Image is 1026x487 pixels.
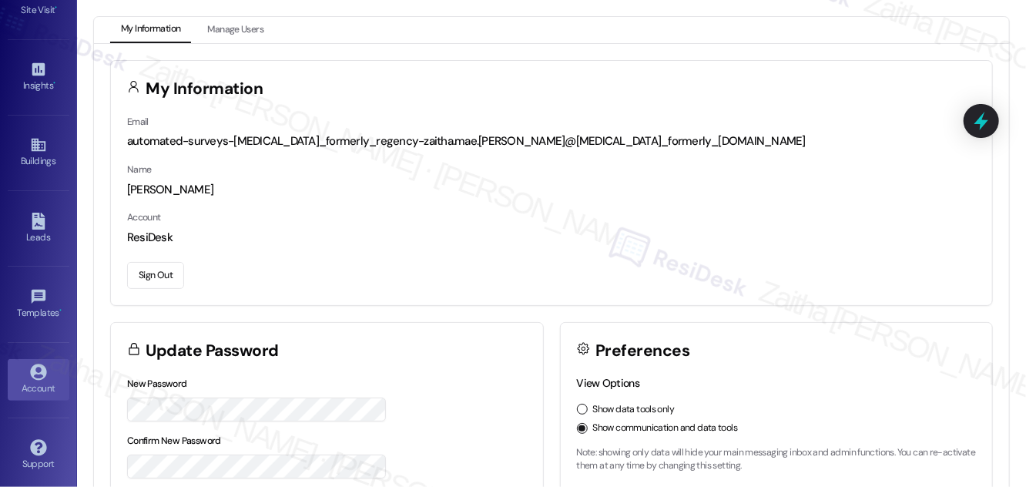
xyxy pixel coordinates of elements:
div: automated-surveys-[MEDICAL_DATA]_formerly_regency-zaitha.mae.[PERSON_NAME]@[MEDICAL_DATA]_formerl... [127,133,976,149]
button: Manage Users [196,17,274,43]
h3: Update Password [146,343,279,359]
a: Buildings [8,132,69,173]
label: Name [127,163,152,176]
label: Email [127,116,149,128]
div: [PERSON_NAME] [127,182,976,198]
label: Account [127,211,161,223]
span: • [55,2,58,13]
label: View Options [577,376,640,390]
a: Leads [8,208,69,250]
h3: My Information [146,81,263,97]
div: ResiDesk [127,230,976,246]
span: • [59,305,62,316]
button: My Information [110,17,191,43]
p: Note: showing only data will hide your main messaging inbox and admin functions. You can re-activ... [577,446,977,473]
a: Insights • [8,56,69,98]
button: Sign Out [127,262,184,289]
a: Account [8,359,69,401]
label: New Password [127,378,187,390]
label: Confirm New Password [127,435,221,447]
a: Templates • [8,284,69,325]
label: Show data tools only [593,403,675,417]
span: • [53,78,55,89]
label: Show communication and data tools [593,422,738,435]
a: Support [8,435,69,476]
h3: Preferences [595,343,689,359]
